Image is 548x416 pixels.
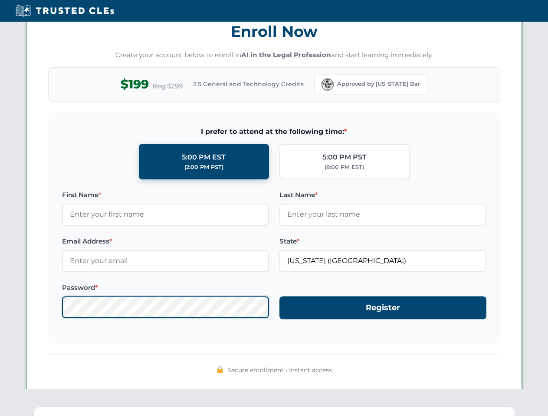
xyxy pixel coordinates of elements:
[279,236,486,247] label: State
[337,80,420,88] span: Approved by [US_STATE] Bar
[279,190,486,200] label: Last Name
[279,250,486,272] input: Florida (FL)
[325,163,364,172] div: (8:00 PM EST)
[227,365,332,375] span: Secure enrollment • Instant access
[62,250,269,272] input: Enter your email
[279,296,486,319] button: Register
[121,75,149,94] span: $199
[241,51,331,59] strong: AI in the Legal Profession
[184,163,223,172] div: (2:00 PM PST)
[62,283,269,293] label: Password
[62,204,269,225] input: Enter your first name
[152,81,183,91] span: Reg $299
[48,18,500,45] h3: Enroll Now
[217,366,223,373] img: 🔒
[322,152,367,163] div: 5:00 PM PST
[62,126,486,137] span: I prefer to attend at the following time:
[322,78,334,91] img: Florida Bar
[279,204,486,225] input: Enter your last name
[13,4,117,17] img: Trusted CLEs
[182,152,226,163] div: 5:00 PM EST
[62,236,269,247] label: Email Address
[62,190,269,200] label: First Name
[193,79,304,89] span: 2.5 General and Technology Credits
[48,50,500,60] p: Create your account below to enroll in and start learning immediately.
